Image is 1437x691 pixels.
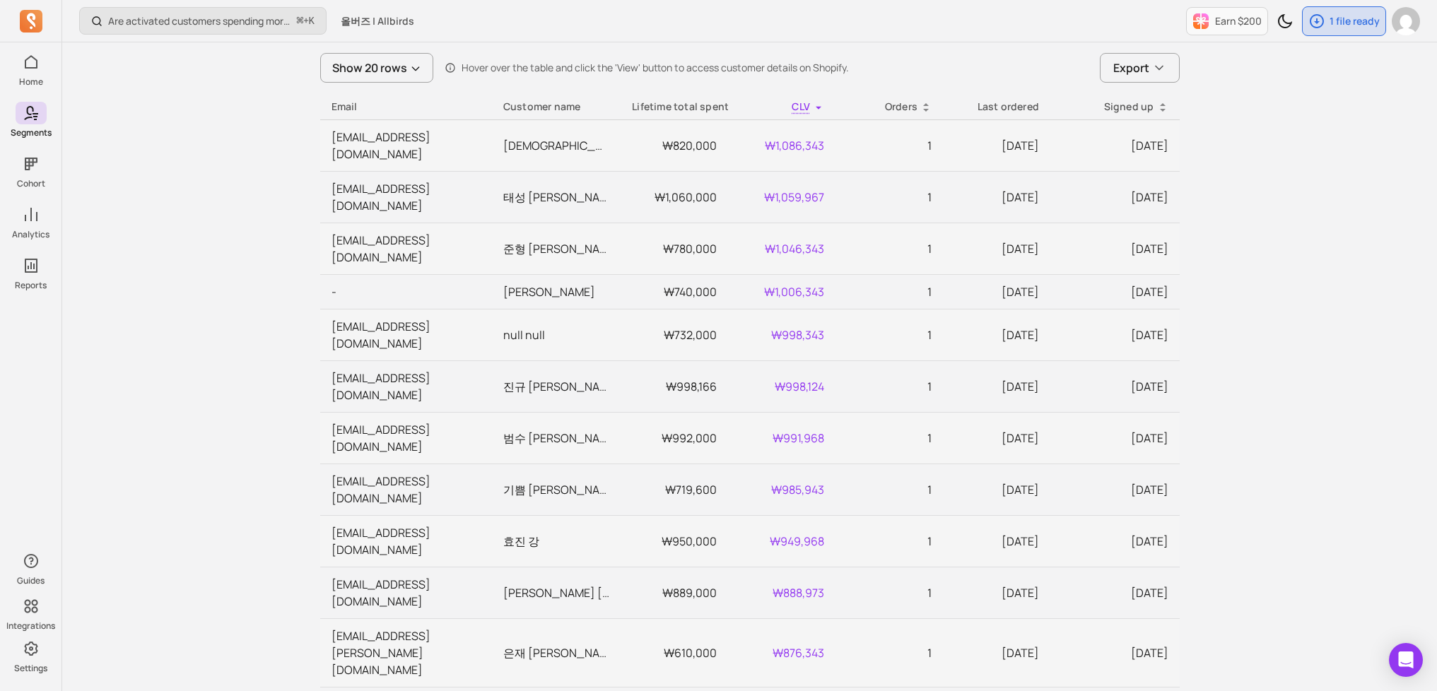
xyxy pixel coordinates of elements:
td: ₩820,000 [621,119,728,171]
p: Hover over the table and click the 'View' button to access customer details on Shopify. [462,61,849,75]
td: 1 [835,223,943,274]
p: Segments [11,127,52,138]
td: ₩732,000 [621,309,728,360]
td: 1 [835,274,943,309]
p: 1 file ready [1330,14,1380,28]
p: [DEMOGRAPHIC_DATA] [PERSON_NAME] [503,137,609,154]
p: [DATE] [954,189,1039,206]
td: 1 [835,567,943,618]
td: [EMAIL_ADDRESS][DOMAIN_NAME] [320,463,492,515]
p: Customer name [503,100,609,114]
td: 1 [835,463,943,515]
p: [DATE] [954,137,1039,154]
td: ₩949,968 [728,515,835,567]
p: [DATE] [954,584,1039,601]
td: ₩610,000 [621,618,728,687]
p: 태성 [PERSON_NAME] [503,189,609,206]
p: Reports [15,280,47,291]
button: Export [1100,53,1180,83]
div: Orders [847,100,932,114]
td: [EMAIL_ADDRESS][DOMAIN_NAME] [320,567,492,618]
td: ₩740,000 [621,274,728,309]
kbd: ⌘ [296,13,304,30]
p: [DATE] [1062,137,1168,154]
p: [PERSON_NAME] [503,283,609,300]
td: ₩1,046,343 [728,223,835,274]
td: [EMAIL_ADDRESS][DOMAIN_NAME] [320,171,492,223]
div: Open Intercom Messenger [1389,643,1423,677]
td: ₩876,343 [728,618,835,687]
p: [DATE] [1062,283,1168,300]
td: ₩998,343 [728,309,835,360]
p: 효진 강 [503,533,609,550]
p: 기쁨 [PERSON_NAME] [503,481,609,498]
div: Lifetime total spent [632,100,717,114]
p: Analytics [12,229,49,240]
p: [DATE] [954,481,1039,498]
p: 은재 [PERSON_NAME] [503,644,609,661]
button: Earn $200 [1186,7,1268,35]
p: [DATE] [1062,644,1168,661]
td: [EMAIL_ADDRESS][DOMAIN_NAME] [320,360,492,412]
p: [DATE] [1062,533,1168,550]
button: Guides [16,547,47,589]
td: 1 [835,171,943,223]
td: ₩1,060,000 [621,171,728,223]
td: ₩1,086,343 [728,119,835,171]
td: [EMAIL_ADDRESS][DOMAIN_NAME] [320,223,492,274]
p: [DATE] [1062,378,1168,395]
img: avatar [1392,7,1420,35]
p: [DATE] [1062,240,1168,257]
p: Guides [17,575,45,586]
td: ₩780,000 [621,223,728,274]
p: [DATE] [954,378,1039,395]
td: [EMAIL_ADDRESS][DOMAIN_NAME] [320,412,492,463]
td: 1 [835,360,943,412]
p: Home [19,76,43,88]
td: ₩1,006,343 [728,274,835,309]
button: Show 20 rows [320,53,433,83]
td: [EMAIL_ADDRESS][PERSON_NAME][DOMAIN_NAME] [320,618,492,687]
p: [DATE] [1062,584,1168,601]
td: 1 [835,119,943,171]
td: ₩998,166 [621,360,728,412]
p: [DATE] [954,430,1039,447]
span: CLV [792,100,810,113]
p: Integrations [6,620,55,632]
td: 1 [835,618,943,687]
span: + [297,13,315,28]
td: ₩889,000 [621,567,728,618]
kbd: K [309,16,315,27]
td: ₩985,943 [728,463,835,515]
td: ₩998,124 [728,360,835,412]
p: Cohort [17,178,45,189]
p: [DATE] [954,533,1039,550]
td: ₩991,968 [728,412,835,463]
p: [DATE] [954,283,1039,300]
button: 1 file ready [1302,6,1386,36]
p: 준형 [PERSON_NAME] [503,240,609,257]
td: [EMAIL_ADDRESS][DOMAIN_NAME] [320,119,492,171]
div: Last ordered [954,100,1039,114]
p: [DATE] [1062,481,1168,498]
td: 1 [835,309,943,360]
p: [DATE] [954,240,1039,257]
td: ₩888,973 [728,567,835,618]
td: [EMAIL_ADDRESS][DOMAIN_NAME] [320,309,492,360]
p: 진규 [PERSON_NAME] [503,378,609,395]
div: Signed up [1062,100,1168,114]
p: Settings [14,663,47,674]
button: 올버즈 | Allbirds [332,8,423,34]
span: 올버즈 | Allbirds [341,14,414,28]
p: 범수 [PERSON_NAME] [503,430,609,447]
td: 1 [835,515,943,567]
p: [DATE] [1062,189,1168,206]
button: Toggle dark mode [1271,7,1299,35]
td: 1 [835,412,943,463]
p: [DATE] [1062,326,1168,343]
td: ₩992,000 [621,412,728,463]
div: Email [332,100,481,114]
span: Export [1113,59,1149,76]
p: [DATE] [954,326,1039,343]
p: Earn $200 [1215,14,1262,28]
